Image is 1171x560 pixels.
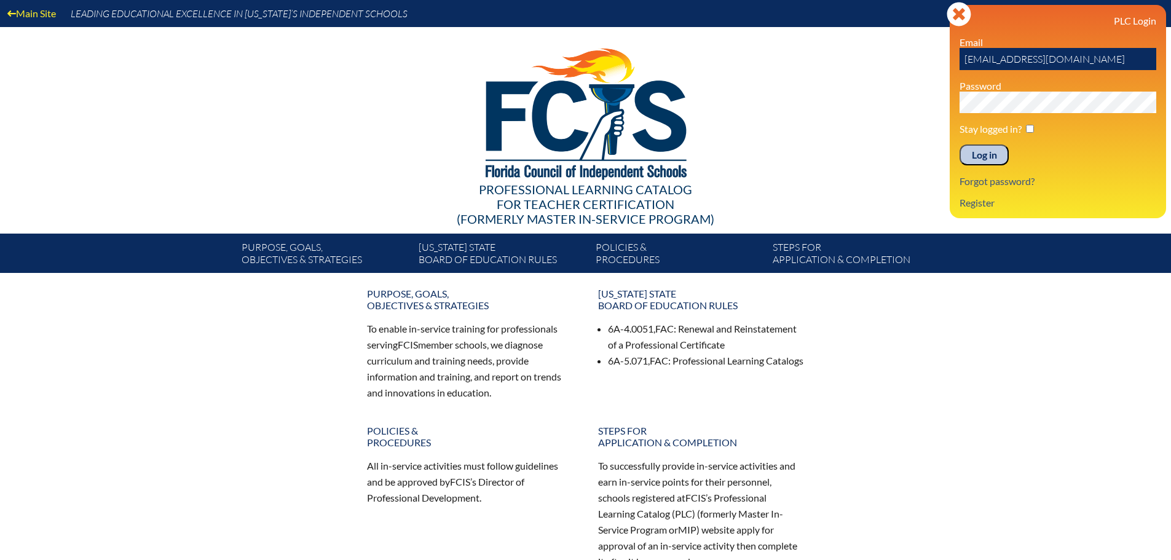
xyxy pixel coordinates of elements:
[955,194,999,211] a: Register
[768,239,945,273] a: Steps forapplication & completion
[450,476,470,487] span: FCIS
[960,144,1009,165] input: Log in
[398,339,418,350] span: FCIS
[232,182,940,226] div: Professional Learning Catalog (formerly Master In-service Program)
[678,524,696,535] span: MIP
[655,323,674,334] span: FAC
[360,283,581,316] a: Purpose, goals,objectives & strategies
[960,80,1001,92] label: Password
[2,5,61,22] a: Main Site
[497,197,674,211] span: for Teacher Certification
[367,321,574,400] p: To enable in-service training for professionals serving member schools, we diagnose curriculum an...
[960,36,983,48] label: Email
[360,420,581,453] a: Policies &Procedures
[367,458,574,506] p: All in-service activities must follow guidelines and be approved by ’s Director of Professional D...
[608,353,805,369] li: 6A-5.071, : Professional Learning Catalogs
[591,420,812,453] a: Steps forapplication & completion
[947,2,971,26] svg: Close
[591,239,768,273] a: Policies &Procedures
[675,508,692,519] span: PLC
[685,492,706,503] span: FCIS
[608,321,805,353] li: 6A-4.0051, : Renewal and Reinstatement of a Professional Certificate
[459,27,712,195] img: FCISlogo221.eps
[237,239,414,273] a: Purpose, goals,objectives & strategies
[591,283,812,316] a: [US_STATE] StateBoard of Education rules
[960,15,1156,26] h3: PLC Login
[960,123,1022,135] label: Stay logged in?
[414,239,591,273] a: [US_STATE] StateBoard of Education rules
[650,355,668,366] span: FAC
[955,173,1039,189] a: Forgot password?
